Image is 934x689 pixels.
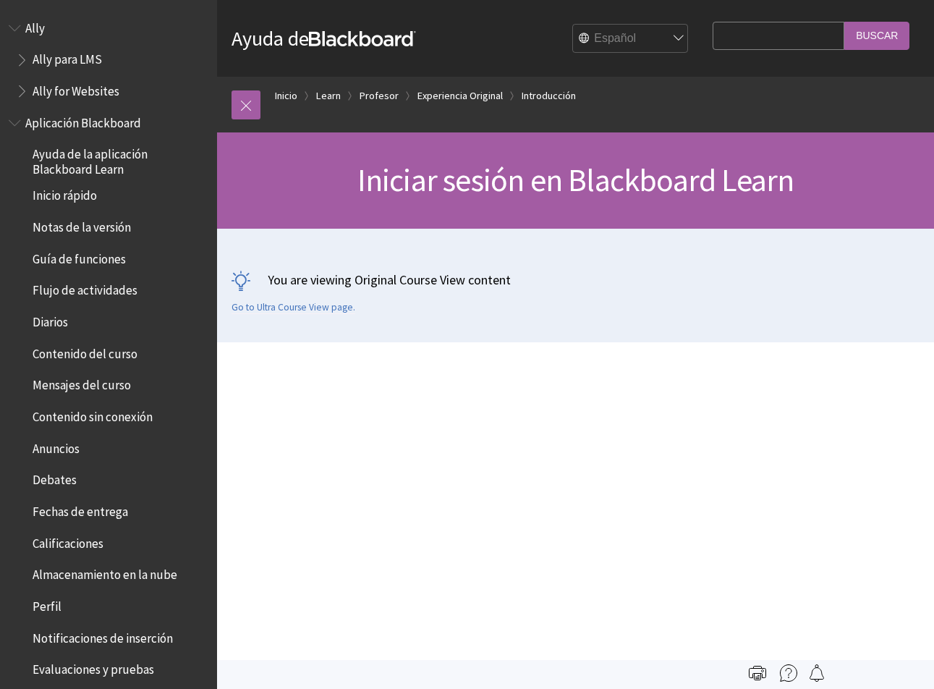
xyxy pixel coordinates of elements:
span: Iniciar sesión en Blackboard Learn [357,160,794,200]
img: Follow this page [808,664,825,682]
a: Ayuda deBlackboard [232,25,416,51]
a: Profesor [360,87,399,105]
span: Ally for Websites [33,79,119,98]
a: Experiencia Original [417,87,503,105]
span: Ally para LMS [33,48,102,67]
a: Learn [316,87,341,105]
span: Flujo de actividades [33,279,137,298]
span: Guía de funciones [33,247,126,266]
input: Buscar [844,22,909,50]
span: Calificaciones [33,531,103,551]
span: Fechas de entrega [33,499,128,519]
span: Contenido sin conexión [33,405,153,424]
span: Ally [25,16,45,35]
img: Print [749,664,766,682]
span: Almacenamiento en la nube [33,563,177,583]
span: Perfil [33,594,61,614]
span: Ayuda de la aplicación Blackboard Learn [33,143,207,177]
span: Anuncios [33,436,80,456]
span: Inicio rápido [33,184,97,203]
span: Notificaciones de inserción [33,626,173,646]
p: You are viewing Original Course View content [232,271,920,289]
span: Aplicación Blackboard [25,111,141,130]
select: Site Language Selector [573,25,689,54]
span: Notas de la versión [33,215,131,234]
span: Mensajes del curso [33,373,131,393]
img: More help [780,664,797,682]
a: Go to Ultra Course View page. [232,301,355,314]
span: Contenido del curso [33,342,137,361]
a: Inicio [275,87,297,105]
a: Introducción [522,87,576,105]
strong: Blackboard [309,31,416,46]
nav: Book outline for Anthology Ally Help [9,16,208,103]
span: Debates [33,468,77,488]
span: Evaluaciones y pruebas [33,658,154,677]
span: Diarios [33,310,68,329]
